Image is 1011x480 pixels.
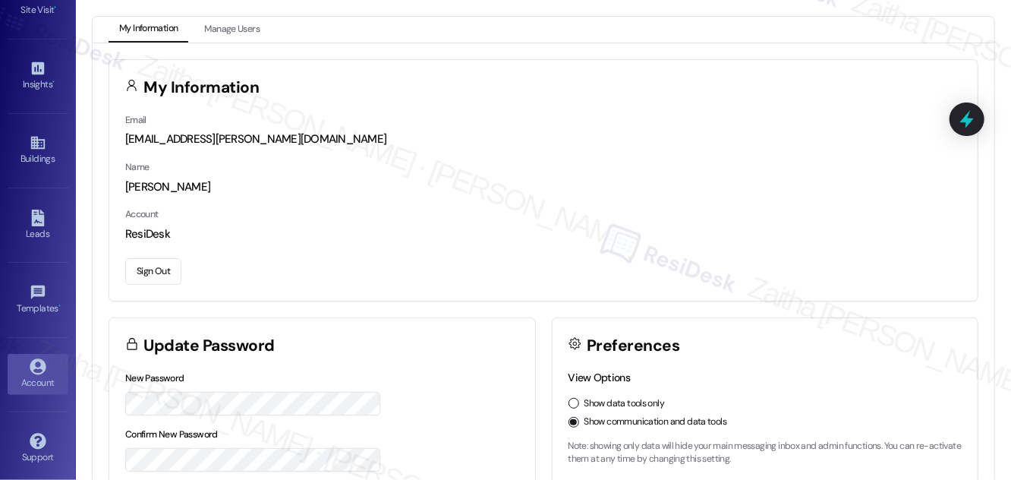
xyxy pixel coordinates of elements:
[109,17,188,43] button: My Information
[55,2,57,13] span: •
[8,130,68,171] a: Buildings
[584,415,727,429] label: Show communication and data tools
[568,371,631,384] label: View Options
[8,205,68,246] a: Leads
[125,428,218,441] label: Confirm New Password
[125,161,150,173] label: Name
[194,17,270,43] button: Manage Users
[125,372,184,384] label: New Password
[125,114,146,126] label: Email
[125,208,159,220] label: Account
[125,258,181,285] button: Sign Out
[587,338,679,354] h3: Preferences
[125,131,962,147] div: [EMAIL_ADDRESS][PERSON_NAME][DOMAIN_NAME]
[125,226,962,242] div: ResiDesk
[584,397,665,411] label: Show data tools only
[568,440,962,466] p: Note: showing only data will hide your main messaging inbox and admin functions. You can re-activ...
[52,77,55,87] span: •
[8,279,68,321] a: Templates •
[125,179,962,195] div: [PERSON_NAME]
[8,428,68,469] a: Support
[58,301,61,311] span: •
[144,80,260,96] h3: My Information
[8,55,68,96] a: Insights •
[144,338,275,354] h3: Update Password
[8,354,68,395] a: Account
